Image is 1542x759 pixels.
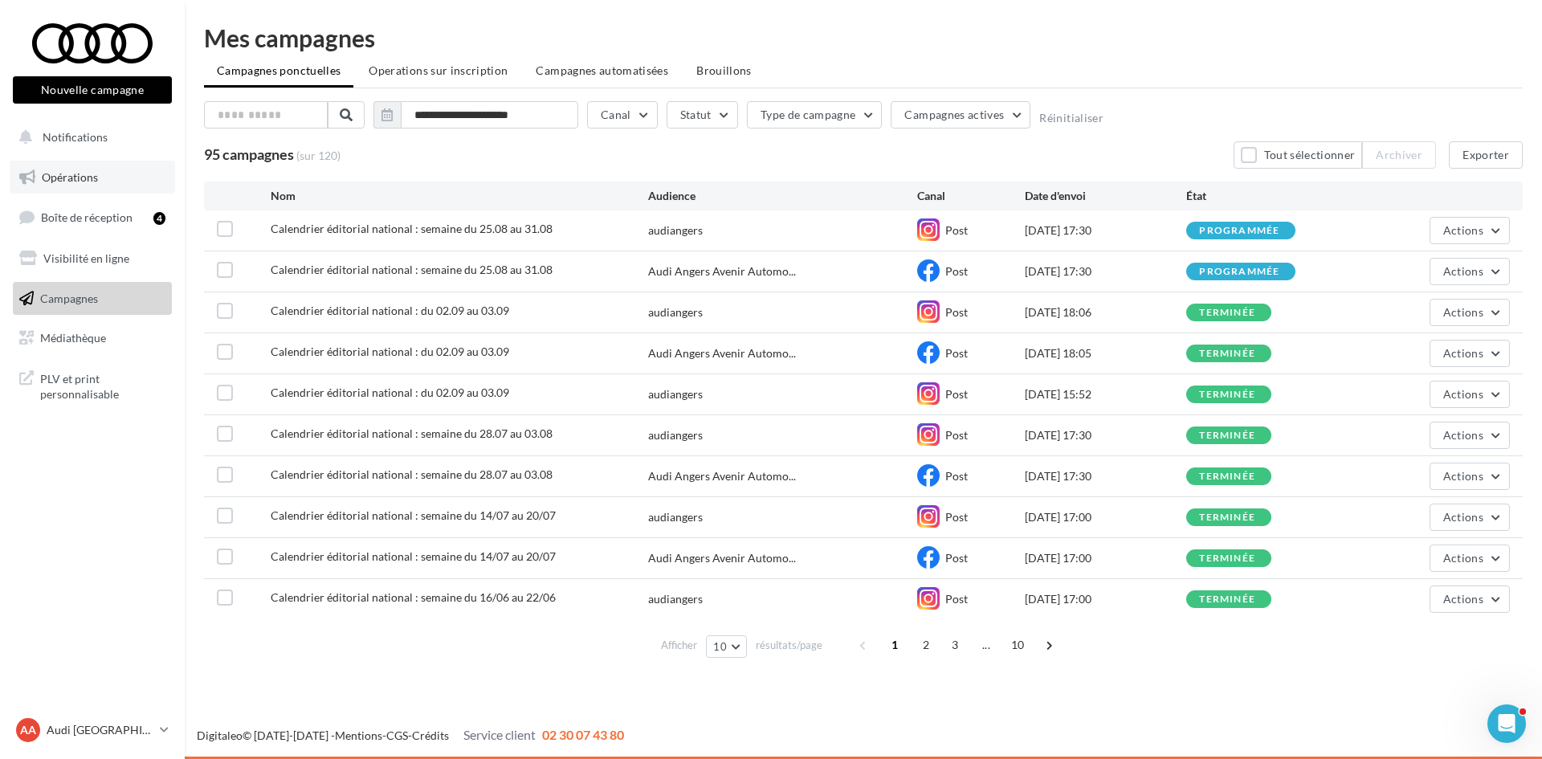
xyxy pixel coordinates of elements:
a: Médiathèque [10,321,175,355]
div: [DATE] 17:30 [1025,468,1186,484]
button: Actions [1430,504,1510,531]
div: [DATE] 17:00 [1025,591,1186,607]
span: 10 [1005,632,1031,658]
span: résultats/page [756,638,822,653]
div: Audience [648,188,917,204]
button: Notifications [10,120,169,154]
span: AA [20,722,36,738]
a: Opérations [10,161,175,194]
span: Actions [1443,264,1483,278]
div: audiangers [648,509,703,525]
a: Campagnes [10,282,175,316]
a: Crédits [412,728,449,742]
span: Actions [1443,592,1483,606]
button: Tout sélectionner [1234,141,1362,169]
span: Actions [1443,428,1483,442]
span: Calendrier éditorial national : semaine du 28.07 au 03.08 [271,467,553,481]
button: Type de campagne [747,101,883,129]
p: Audi [GEOGRAPHIC_DATA] [47,722,153,738]
span: Audi Angers Avenir Automo... [648,468,796,484]
span: Service client [463,727,536,742]
span: Operations sur inscription [369,63,508,77]
span: Actions [1443,469,1483,483]
button: Campagnes actives [891,101,1030,129]
span: Visibilité en ligne [43,251,129,265]
span: Post [945,469,968,483]
a: AA Audi [GEOGRAPHIC_DATA] [13,715,172,745]
div: terminée [1199,471,1255,482]
div: terminée [1199,308,1255,318]
button: Nouvelle campagne [13,76,172,104]
span: Post [945,387,968,401]
span: PLV et print personnalisable [40,368,165,402]
button: 10 [706,635,747,658]
div: [DATE] 17:30 [1025,263,1186,280]
span: Calendrier éditorial national : semaine du 14/07 au 20/07 [271,549,556,563]
div: Nom [271,188,648,204]
span: Campagnes [40,291,98,304]
span: Notifications [43,130,108,144]
span: 3 [942,632,968,658]
div: audiangers [648,304,703,320]
button: Réinitialiser [1039,112,1103,124]
a: CGS [386,728,408,742]
span: 2 [913,632,939,658]
span: (sur 120) [296,148,341,164]
span: Actions [1443,305,1483,319]
span: ... [973,632,999,658]
div: programmée [1199,267,1279,277]
span: Post [945,510,968,524]
button: Archiver [1362,141,1436,169]
span: 95 campagnes [204,145,294,163]
div: [DATE] 17:00 [1025,509,1186,525]
div: [DATE] 17:30 [1025,427,1186,443]
button: Canal [587,101,658,129]
a: Boîte de réception4 [10,200,175,235]
span: Campagnes actives [904,108,1004,121]
button: Statut [667,101,738,129]
span: Calendrier éditorial national : du 02.09 au 03.09 [271,386,509,399]
div: terminée [1199,594,1255,605]
div: terminée [1199,512,1255,523]
span: Post [945,551,968,565]
span: Calendrier éditorial national : semaine du 14/07 au 20/07 [271,508,556,522]
div: 4 [153,212,165,225]
div: [DATE] 18:05 [1025,345,1186,361]
div: Mes campagnes [204,26,1523,50]
span: Campagnes automatisées [536,63,668,77]
div: audiangers [648,222,703,239]
span: Post [945,264,968,278]
a: Digitaleo [197,728,243,742]
span: Post [945,592,968,606]
div: programmée [1199,226,1279,236]
div: [DATE] 15:52 [1025,386,1186,402]
button: Actions [1430,422,1510,449]
div: Date d'envoi [1025,188,1186,204]
span: 1 [882,632,908,658]
span: © [DATE]-[DATE] - - - [197,728,624,742]
div: État [1186,188,1348,204]
span: Audi Angers Avenir Automo... [648,263,796,280]
div: terminée [1199,349,1255,359]
a: PLV et print personnalisable [10,361,175,409]
button: Actions [1430,463,1510,490]
div: audiangers [648,591,703,607]
span: 02 30 07 43 80 [542,727,624,742]
a: Mentions [335,728,382,742]
button: Actions [1430,545,1510,572]
button: Actions [1430,299,1510,326]
span: Actions [1443,223,1483,237]
span: Calendrier éditorial national : semaine du 25.08 au 31.08 [271,263,553,276]
span: Actions [1443,346,1483,360]
button: Actions [1430,340,1510,367]
span: Calendrier éditorial national : semaine du 16/06 au 22/06 [271,590,556,604]
span: Calendrier éditorial national : semaine du 28.07 au 03.08 [271,426,553,440]
button: Actions [1430,381,1510,408]
div: [DATE] 17:30 [1025,222,1186,239]
span: Calendrier éditorial national : du 02.09 au 03.09 [271,304,509,317]
span: Boîte de réception [41,210,133,224]
div: terminée [1199,431,1255,441]
span: Post [945,305,968,319]
span: 10 [713,640,727,653]
span: Actions [1443,510,1483,524]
